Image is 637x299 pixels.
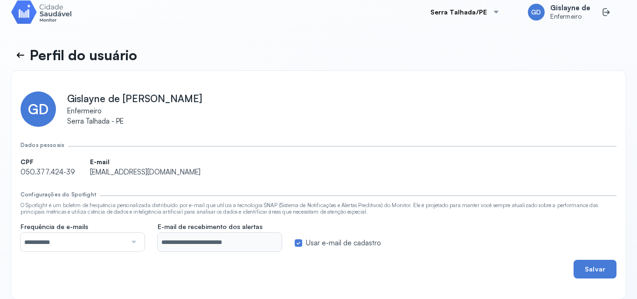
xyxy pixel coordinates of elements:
span: GD [28,101,48,118]
span: E-mail de recebimento dos alertas [158,223,263,231]
button: Serra Talhada/PE [419,3,511,21]
label: Usar e-mail de cadastro [306,239,381,248]
button: Salvar [574,260,616,278]
div: O Spotlight é um boletim de frequência personalizada distribuído por e-mail que utiliza a tecnolo... [21,202,616,216]
span: Frequência de e-mails [21,223,88,231]
span: Gislayne de [550,4,590,13]
div: Configurações do Spotlight [21,191,96,198]
span: Enfermeiro [550,13,590,21]
span: Gislayne de [PERSON_NAME] [67,92,202,104]
div: [EMAIL_ADDRESS][DOMAIN_NAME] [90,158,201,177]
div: 050.377.424-39 [21,158,75,177]
span: GD [531,8,541,16]
p: Perfil do usuário [30,47,137,63]
span: CPF [21,158,75,166]
span: E-mail [90,158,201,166]
span: Serra Talhada - PE [67,117,202,126]
div: Dados pessoais [21,142,64,148]
span: Enfermeiro [67,107,202,116]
